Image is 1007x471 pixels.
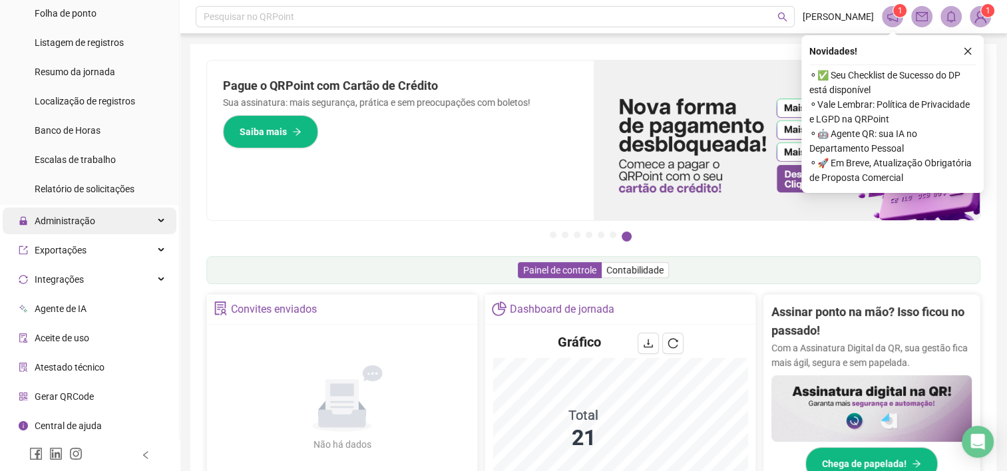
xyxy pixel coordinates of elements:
[574,232,580,238] button: 3
[594,61,980,220] img: banner%2F096dab35-e1a4-4d07-87c2-cf089f3812bf.png
[35,420,102,431] span: Central de ajuda
[492,301,506,315] span: pie-chart
[809,126,976,156] span: ⚬ 🤖 Agente QR: sua IA no Departamento Pessoal
[35,391,94,402] span: Gerar QRCode
[35,333,89,343] span: Aceite de uso
[35,125,101,136] span: Banco de Horas
[214,301,228,315] span: solution
[35,216,95,226] span: Administração
[19,275,28,284] span: sync
[35,362,104,373] span: Atestado técnico
[912,459,921,468] span: arrow-right
[558,333,601,351] h4: Gráfico
[771,303,972,341] h2: Assinar ponto na mão? Isso ficou no passado!
[29,447,43,460] span: facebook
[19,363,28,372] span: solution
[281,437,403,452] div: Não há dados
[668,338,678,349] span: reload
[898,6,903,15] span: 1
[622,232,632,241] button: 7
[809,156,976,185] span: ⚬ 🚀 Em Breve, Atualização Obrigatória de Proposta Comercial
[916,11,928,23] span: mail
[893,4,906,17] sup: 1
[19,421,28,430] span: info-circle
[19,216,28,226] span: lock
[292,127,302,136] span: arrow-right
[240,124,287,139] span: Saiba mais
[523,265,596,275] span: Painel de controle
[49,447,63,460] span: linkedin
[35,67,115,77] span: Resumo da jornada
[586,232,592,238] button: 4
[562,232,568,238] button: 2
[19,392,28,401] span: qrcode
[35,8,97,19] span: Folha de ponto
[606,265,664,275] span: Contabilidade
[962,426,994,458] div: Open Intercom Messenger
[643,338,654,349] span: download
[141,450,150,460] span: left
[598,232,604,238] button: 5
[981,4,994,17] sup: Atualize o seu contato no menu Meus Dados
[231,298,317,321] div: Convites enviados
[69,447,83,460] span: instagram
[970,7,990,27] img: 86345
[822,456,906,471] span: Chega de papelada!
[35,154,116,165] span: Escalas de trabalho
[986,6,990,15] span: 1
[771,375,972,442] img: banner%2F02c71560-61a6-44d4-94b9-c8ab97240462.png
[550,232,556,238] button: 1
[803,9,874,24] span: [PERSON_NAME]
[35,184,134,194] span: Relatório de solicitações
[223,77,578,95] h2: Pague o QRPoint com Cartão de Crédito
[887,11,899,23] span: notification
[945,11,957,23] span: bell
[35,303,87,314] span: Agente de IA
[777,12,787,22] span: search
[610,232,616,238] button: 6
[809,68,976,97] span: ⚬ ✅ Seu Checklist de Sucesso do DP está disponível
[771,341,972,370] p: Com a Assinatura Digital da QR, sua gestão fica mais ágil, segura e sem papelada.
[35,37,124,48] span: Listagem de registros
[19,333,28,343] span: audit
[35,245,87,255] span: Exportações
[510,298,614,321] div: Dashboard de jornada
[35,96,135,106] span: Localização de registros
[963,47,972,56] span: close
[223,115,318,148] button: Saiba mais
[809,97,976,126] span: ⚬ Vale Lembrar: Política de Privacidade e LGPD na QRPoint
[19,245,28,255] span: export
[35,274,84,285] span: Integrações
[223,95,578,110] p: Sua assinatura: mais segurança, prática e sem preocupações com boletos!
[809,44,857,59] span: Novidades !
